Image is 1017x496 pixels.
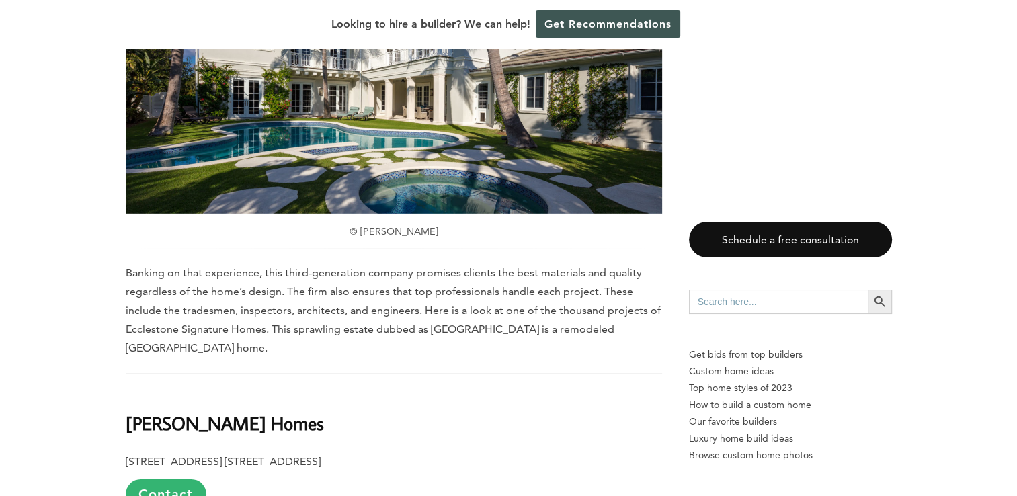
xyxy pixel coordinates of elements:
[126,266,661,354] span: Banking on that experience, this third-generation company promises clients the best materials and...
[689,363,892,380] a: Custom home ideas
[126,224,662,249] p: © [PERSON_NAME]
[689,447,892,464] a: Browse custom home photos
[689,380,892,397] a: Top home styles of 2023
[689,397,892,413] a: How to build a custom home
[689,290,868,314] input: Search here...
[689,413,892,430] a: Our favorite builders
[689,222,892,257] a: Schedule a free consultation
[126,455,321,468] b: [STREET_ADDRESS] [STREET_ADDRESS]
[536,10,680,38] a: Get Recommendations
[689,430,892,447] a: Luxury home build ideas
[872,294,887,309] svg: Search
[689,346,892,363] p: Get bids from top builders
[126,411,324,435] b: [PERSON_NAME] Homes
